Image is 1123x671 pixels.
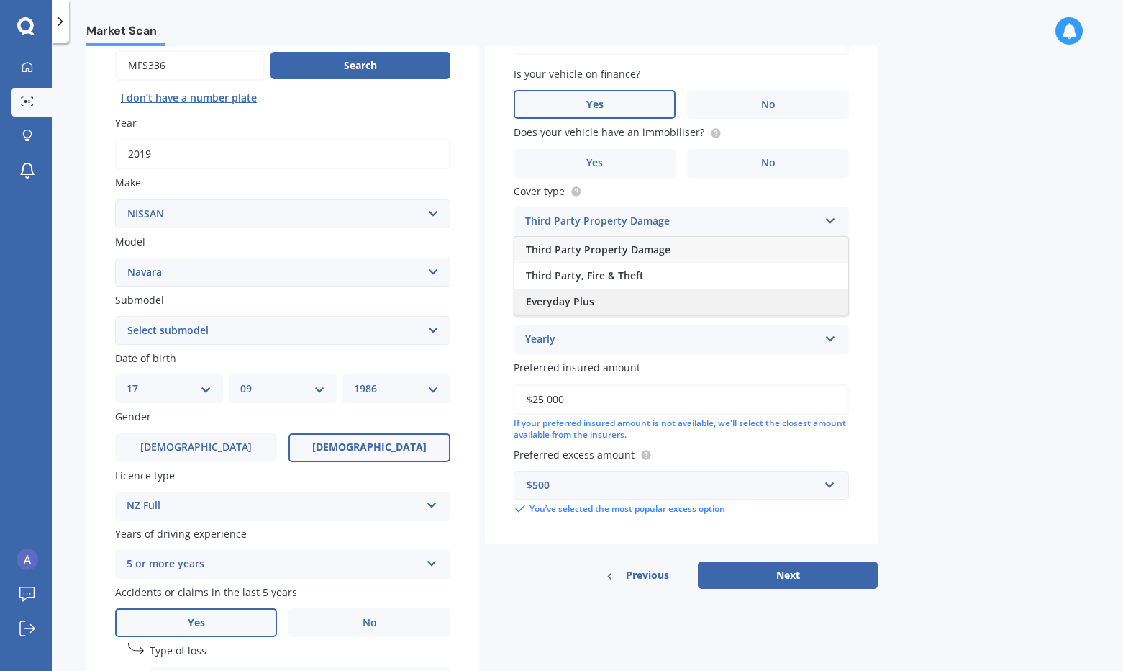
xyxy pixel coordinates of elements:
span: Model [115,235,145,248]
input: YYYY [115,139,450,169]
button: Next [698,562,878,589]
span: Submodel [115,293,164,307]
div: Third Party Property Damage [525,213,819,230]
span: Years of driving experience [115,527,247,541]
span: Preferred insured amount [514,361,640,375]
span: Year [115,116,137,130]
span: [DEMOGRAPHIC_DATA] [312,441,427,454]
span: No [761,157,776,169]
span: No [363,617,377,629]
span: Is your vehicle on finance? [514,67,640,81]
input: Enter plate number [115,50,265,81]
span: Does your vehicle have an immobiliser? [514,126,704,140]
span: No [761,99,776,111]
div: NZ Full [127,497,420,515]
button: Search [270,52,450,79]
div: You’ve selected the most popular excess option [514,503,849,515]
div: Yearly [525,331,819,348]
span: Licence type [115,469,175,482]
div: $500 [527,477,819,493]
div: If your preferred insured amount is not available, we'll select the closest amount available from... [514,418,849,442]
span: Accidents or claims in the last 5 years [115,585,297,599]
span: Preferred excess amount [514,448,635,461]
span: Market Scan [86,24,165,43]
span: Type of loss [150,644,206,658]
span: Cover type [514,184,565,198]
span: Make [115,176,141,190]
span: Gender [115,410,151,424]
input: Enter amount [514,384,849,415]
span: Yes [586,157,603,169]
span: Third Party Property Damage [526,243,670,256]
span: Yes [586,99,604,111]
span: Yes [188,617,205,629]
span: [DEMOGRAPHIC_DATA] [140,441,252,454]
span: Everyday Plus [526,294,594,308]
button: I don’t have a number plate [115,86,263,109]
div: 5 or more years [127,556,420,573]
span: Date of birth [115,351,176,365]
span: Previous [626,564,669,586]
img: ACg8ocJoFsWDzyvWEyP_tz0grB3znpnI4jUXnwPFu7OsPYLnGCfNdA=s96-c [17,549,38,570]
span: Third Party, Fire & Theft [526,269,644,282]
